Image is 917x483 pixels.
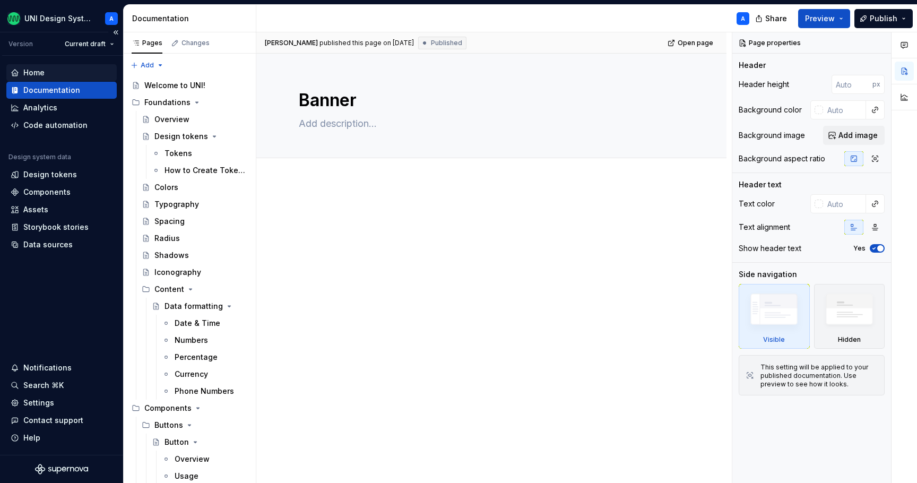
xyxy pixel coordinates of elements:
div: Numbers [175,335,208,346]
div: Code automation [23,120,88,131]
div: Text color [739,199,775,209]
button: Search ⌘K [6,377,117,394]
div: Pages [132,39,162,47]
div: Foundations [127,94,252,111]
div: Header height [739,79,789,90]
a: Percentage [158,349,252,366]
div: Settings [23,398,54,408]
span: Add [141,61,154,70]
div: Iconography [154,267,201,278]
div: Changes [181,39,210,47]
a: Settings [6,394,117,411]
div: Data formatting [165,301,223,312]
div: Overview [154,114,189,125]
div: Text alignment [739,222,790,232]
div: Design tokens [154,131,208,142]
span: Open page [678,39,713,47]
div: Search ⌘K [23,380,64,391]
a: Overview [158,451,252,468]
img: ed2d80fa-d191-4600-873e-e5d010efb887.png [7,12,20,25]
span: Add image [838,130,878,141]
div: Assets [23,204,48,215]
span: Preview [805,13,835,24]
a: How to Create Tokens [148,162,252,179]
div: Content [137,281,252,298]
a: Colors [137,179,252,196]
div: Background aspect ratio [739,153,825,164]
input: Auto [823,100,866,119]
div: A [109,14,114,23]
a: Numbers [158,332,252,349]
div: Button [165,437,189,447]
a: Supernova Logo [35,464,88,475]
div: Buttons [154,420,183,430]
span: Current draft [65,40,106,48]
a: Button [148,434,252,451]
div: Show header text [739,243,801,254]
a: Analytics [6,99,117,116]
button: Add [127,58,167,73]
a: Components [6,184,117,201]
div: Hidden [838,335,861,344]
div: Buttons [137,417,252,434]
textarea: Banner [297,88,682,113]
input: Auto [823,194,866,213]
div: Background color [739,105,802,115]
div: Shadows [154,250,189,261]
span: Publish [870,13,897,24]
div: Overview [175,454,210,464]
button: Share [750,9,794,28]
div: Notifications [23,363,72,373]
a: Tokens [148,145,252,162]
a: Shadows [137,247,252,264]
span: [PERSON_NAME] [265,39,318,47]
a: Home [6,64,117,81]
div: Side navigation [739,269,797,280]
div: Welcome to UNI! [144,80,205,91]
button: Publish [854,9,913,28]
div: Design system data [8,153,71,161]
div: Documentation [132,13,252,24]
button: Notifications [6,359,117,376]
div: Content [154,284,184,295]
a: Phone Numbers [158,383,252,400]
div: Currency [175,369,208,379]
div: Hidden [814,284,885,349]
div: Radius [154,233,180,244]
div: Phone Numbers [175,386,234,396]
div: Data sources [23,239,73,250]
div: Tokens [165,148,192,159]
div: Colors [154,182,178,193]
p: px [872,80,880,89]
a: Iconography [137,264,252,281]
div: Foundations [144,97,191,108]
div: Date & Time [175,318,220,329]
button: Help [6,429,117,446]
div: This setting will be applied to your published documentation. Use preview to see how it looks. [760,363,878,389]
div: Analytics [23,102,57,113]
div: Visible [763,335,785,344]
a: Typography [137,196,252,213]
span: Share [765,13,787,24]
div: Components [127,400,252,417]
a: Overview [137,111,252,128]
a: Storybook stories [6,219,117,236]
button: Add image [823,126,885,145]
div: Background image [739,130,805,141]
div: UNI Design System [24,13,92,24]
a: Design tokens [137,128,252,145]
a: Assets [6,201,117,218]
label: Yes [853,244,866,253]
div: Spacing [154,216,185,227]
a: Data formatting [148,298,252,315]
div: Design tokens [23,169,77,180]
div: Percentage [175,352,218,363]
a: Date & Time [158,315,252,332]
div: Header [739,60,766,71]
button: UNI Design SystemA [2,7,121,30]
div: Usage [175,471,198,481]
button: Collapse sidebar [108,25,123,40]
div: Components [23,187,71,197]
button: Preview [798,9,850,28]
div: Header text [739,179,782,190]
